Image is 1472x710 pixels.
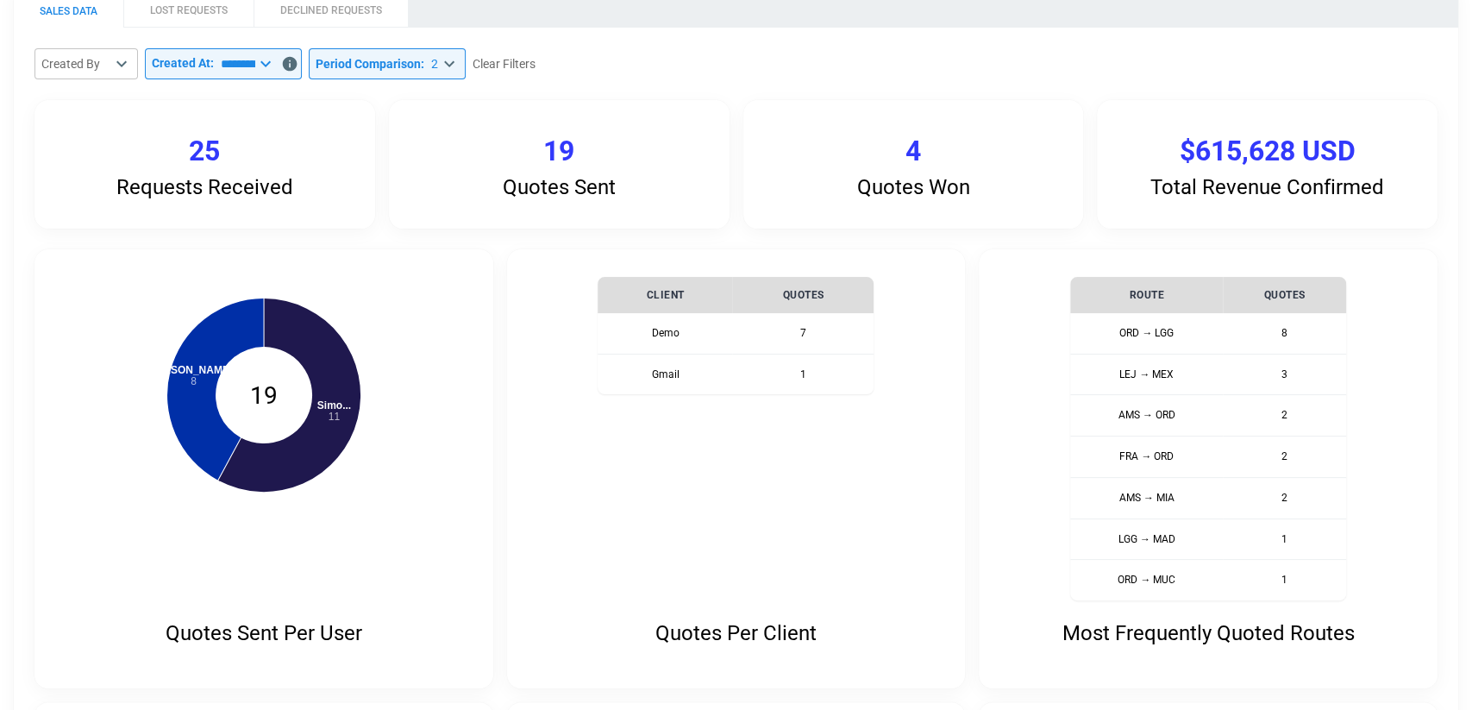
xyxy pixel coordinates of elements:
[1223,277,1346,313] th: Quotes
[732,354,874,394] td: 1
[598,277,874,395] table: simple table
[1223,560,1346,600] td: 1
[41,55,110,72] div: Created By
[598,277,732,313] th: Client
[152,56,214,71] p: Created At:
[1062,621,1355,646] p: Most Frequently Quoted Routes
[598,354,732,394] th: Gmail
[1070,354,1223,395] th: LEJ → MEX
[146,363,241,375] tspan: [PERSON_NAME]...
[905,135,921,168] p: 4
[503,175,616,200] p: Quotes Sent
[317,399,351,411] tspan: Simo...
[473,53,536,75] button: Clear Filters
[1223,354,1346,395] td: 3
[1070,437,1223,478] th: FRA → ORD
[543,135,574,168] p: 19
[329,411,341,423] tspan: 11
[655,621,817,646] p: Quotes Per Client
[1070,277,1346,601] table: simple table
[1223,477,1346,518] td: 2
[316,55,438,72] div: Period Comparison :
[1070,313,1223,354] th: ORD → LGG
[189,135,220,168] p: 25
[1070,277,1223,313] th: Route
[1223,518,1346,560] td: 1
[598,313,732,354] th: Demo
[191,375,197,387] tspan: 8
[856,175,969,200] p: Quotes Won
[1070,518,1223,560] th: LGG → MAD
[1223,395,1346,437] td: 2
[732,313,874,354] td: 7
[1070,395,1223,437] th: AMS → ORD
[166,621,362,646] p: Quotes Sent Per User
[1180,135,1356,168] p: $615,628 USD
[1223,437,1346,478] td: 2
[1070,560,1223,600] th: ORD → MUC
[1070,477,1223,518] th: AMS → MIA
[116,175,293,200] p: Requests Received
[431,55,438,72] div: 2
[732,277,874,313] th: Quotes
[250,381,278,410] text: 19
[1223,313,1346,354] td: 8
[1150,175,1384,200] p: Total Revenue Confirmed
[281,55,298,72] svg: Data includes activity through 14/09/2025 (end of day UTC)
